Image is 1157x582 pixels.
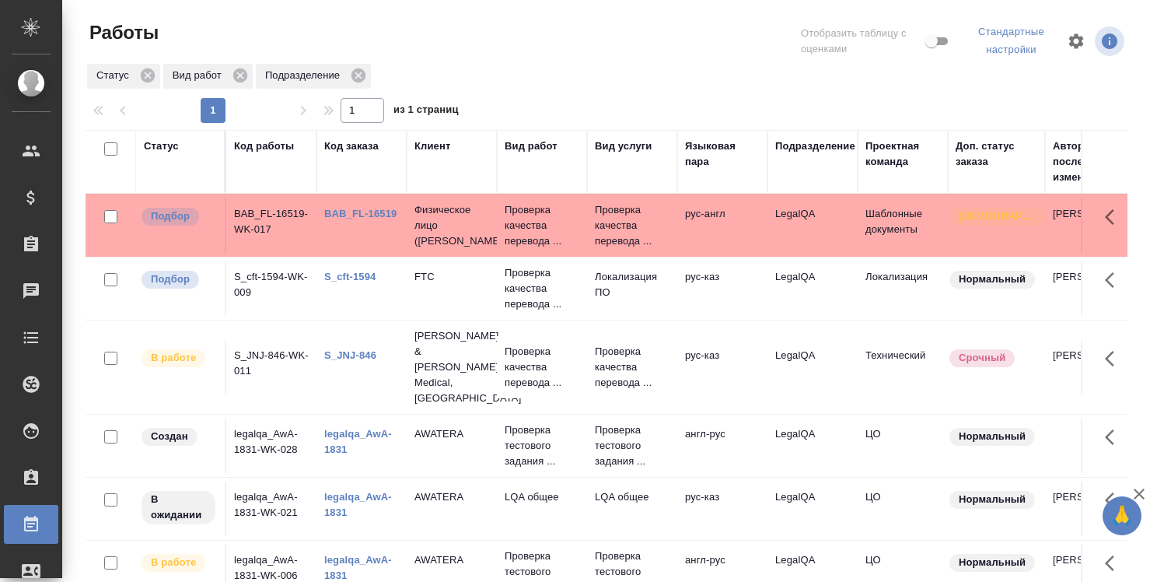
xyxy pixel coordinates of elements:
p: Подбор [151,272,190,287]
td: англ-рус [677,419,767,473]
p: [PERSON_NAME] & [PERSON_NAME] Medical, [GEOGRAPHIC_DATA] [414,328,489,406]
td: рус-каз [677,261,767,316]
p: AWATERA [414,552,489,568]
p: Проверка качества перевода ... [595,202,669,249]
div: Статус [144,138,179,154]
p: Нормальный [959,555,1026,570]
div: Подразделение [256,64,371,89]
td: LegalQA [767,340,858,394]
button: Здесь прячутся важные кнопки [1096,198,1133,236]
td: [PERSON_NAME] [1045,261,1135,316]
div: Код работы [234,138,294,154]
span: Настроить таблицу [1057,23,1095,60]
td: LegalQA [767,419,858,473]
button: Здесь прячутся важные кнопки [1096,261,1133,299]
p: Подбор [151,209,190,224]
div: Автор последнего изменения [1053,138,1127,185]
div: Доп. статус заказа [956,138,1037,170]
td: LegalQA [767,482,858,536]
p: LQA общее [595,489,669,505]
td: Технический [858,340,948,394]
p: Проверка тестового задания ... [505,422,579,469]
p: LQA общее [505,489,579,505]
a: legalqa_AwA-1831 [324,554,392,581]
p: Статус [96,68,135,83]
p: Проверка качества перевода ... [505,344,579,391]
td: Шаблонные документы [858,198,948,253]
td: [PERSON_NAME] [1045,482,1135,536]
p: AWATERA [414,489,489,505]
td: Локализация [858,261,948,316]
p: Физическое лицо ([PERSON_NAME]) [414,202,489,249]
p: Создан [151,429,188,444]
a: S_cft-1594 [324,271,376,282]
button: 🙏 [1103,496,1141,535]
p: В работе [151,555,196,570]
div: Можно подбирать исполнителей [140,206,217,227]
div: Вид услуги [595,138,652,154]
td: [PERSON_NAME] [1045,340,1135,394]
td: BAB_FL-16519-WK-017 [226,198,316,253]
p: В ожидании [151,492,206,523]
span: Отобразить таблицу с оценками [801,26,922,57]
p: Подразделение [265,68,345,83]
p: AWATERA [414,426,489,442]
div: Код заказа [324,138,379,154]
div: Можно подбирать исполнителей [140,269,217,290]
a: legalqa_AwA-1831 [324,491,392,518]
td: legalqa_AwA-1831-WK-021 [226,482,316,536]
p: Локализация ПО [595,269,669,300]
div: Клиент [414,138,450,154]
span: 🙏 [1109,500,1135,532]
div: Исполнитель выполняет работу [140,552,217,573]
p: Проверка качества перевода ... [505,265,579,312]
div: Языковая пара [685,138,760,170]
div: Вид работ [163,64,253,89]
p: Вид работ [173,68,227,83]
p: Нормальный [959,492,1026,507]
p: Нормальный [959,272,1026,287]
a: BAB_FL-16519 [324,208,397,219]
p: В работе [151,350,196,366]
span: Работы [86,20,159,45]
p: Нормальный [959,429,1026,444]
div: Исполнитель назначен, приступать к работе пока рано [140,489,217,526]
td: legalqa_AwA-1831-WK-028 [226,419,316,473]
p: FTC [414,269,489,285]
div: Подразделение [775,138,855,154]
td: LegalQA [767,261,858,316]
p: Проверка тестового задания ... [595,422,669,469]
td: ЦО [858,482,948,536]
p: Проверка качества перевода ... [505,202,579,249]
p: Проверка качества перевода ... [595,344,669,391]
td: S_cft-1594-WK-009 [226,261,316,316]
div: Статус [87,64,160,89]
span: из 1 страниц [393,100,459,123]
div: Исполнитель выполняет работу [140,348,217,369]
button: Здесь прячутся важные кнопки [1096,340,1133,377]
td: рус-каз [677,482,767,536]
button: Здесь прячутся важные кнопки [1096,482,1133,519]
td: ЦО [858,419,948,473]
a: S_JNJ-846 [324,349,376,361]
td: [PERSON_NAME] [1045,198,1135,253]
div: Вид работ [505,138,558,154]
td: S_JNJ-846-WK-011 [226,340,316,394]
div: Заказ еще не согласован с клиентом, искать исполнителей рано [140,426,217,447]
td: LegalQA [767,198,858,253]
td: рус-каз [677,340,767,394]
div: split button [965,20,1057,62]
button: Здесь прячутся важные кнопки [1096,545,1133,582]
p: [DEMOGRAPHIC_DATA] [959,209,1036,224]
p: Срочный [959,350,1005,366]
div: Проектная команда [865,138,940,170]
button: Здесь прячутся важные кнопки [1096,419,1133,456]
a: legalqa_AwA-1831 [324,428,392,455]
td: рус-англ [677,198,767,253]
